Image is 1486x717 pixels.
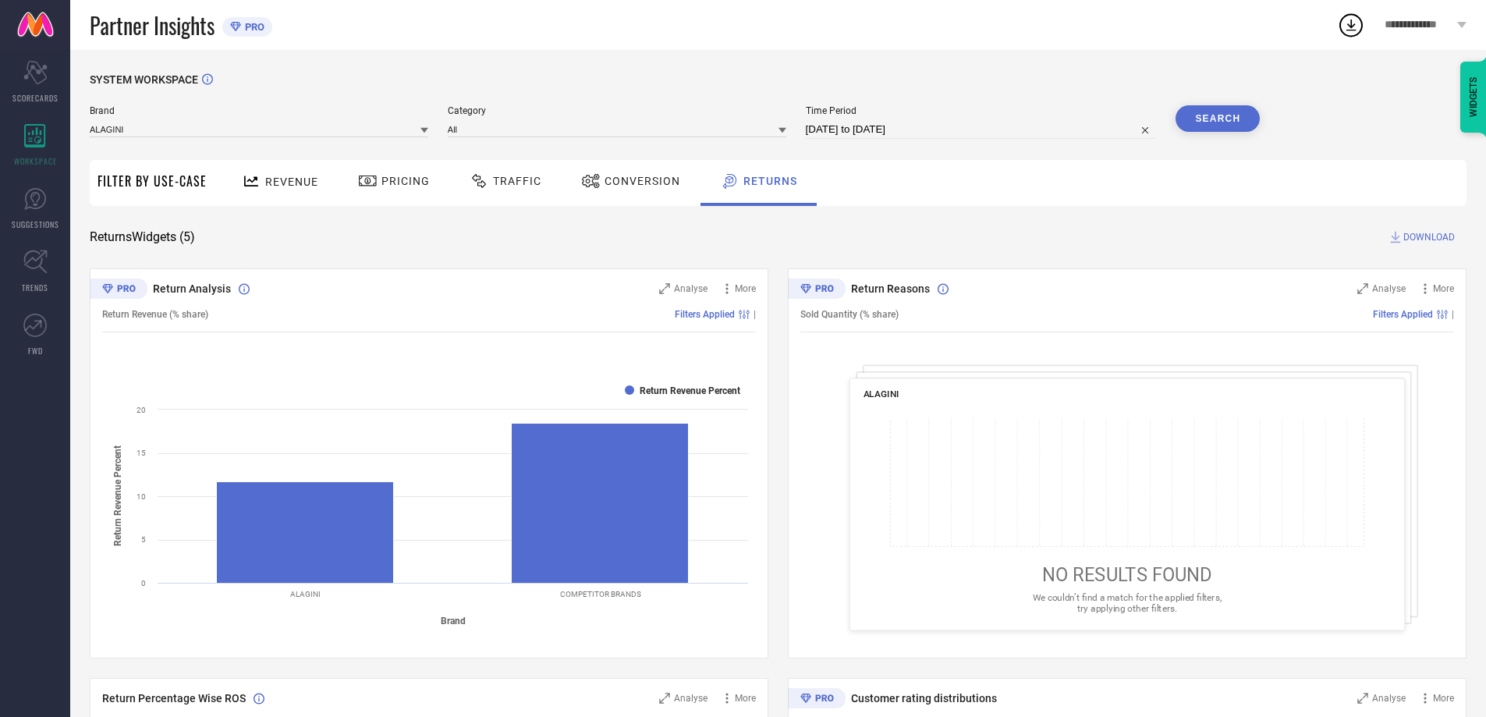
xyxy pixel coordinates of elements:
[1433,693,1454,704] span: More
[90,105,428,116] span: Brand
[28,345,43,357] span: FWD
[560,590,641,598] text: COMPETITOR BRANDS
[1357,693,1368,704] svg: Zoom
[674,693,708,704] span: Analyse
[1433,283,1454,294] span: More
[1033,592,1222,613] span: We couldn’t find a match for the applied filters, try applying other filters.
[1042,564,1212,586] span: NO RESULTS FOUND
[806,120,1157,139] input: Select time period
[806,105,1157,116] span: Time Period
[788,279,846,302] div: Premium
[659,283,670,294] svg: Zoom
[265,176,318,188] span: Revenue
[674,283,708,294] span: Analyse
[441,616,466,626] tspan: Brand
[743,175,797,187] span: Returns
[1357,283,1368,294] svg: Zoom
[735,283,756,294] span: More
[640,385,740,396] text: Return Revenue Percent
[90,229,195,245] span: Returns Widgets ( 5 )
[141,579,146,587] text: 0
[675,309,735,320] span: Filters Applied
[98,172,207,190] span: Filter By Use-Case
[1337,11,1365,39] div: Open download list
[735,693,756,704] span: More
[800,309,899,320] span: Sold Quantity (% share)
[90,9,215,41] span: Partner Insights
[153,282,231,295] span: Return Analysis
[1176,105,1260,132] button: Search
[137,492,146,501] text: 10
[864,389,899,399] span: ALAGINI
[788,688,846,712] div: Premium
[851,692,997,705] span: Customer rating distributions
[12,92,59,104] span: SCORECARDS
[112,445,123,546] tspan: Return Revenue Percent
[141,535,146,544] text: 5
[1452,309,1454,320] span: |
[90,73,198,86] span: SYSTEM WORKSPACE
[1403,229,1455,245] span: DOWNLOAD
[22,282,48,293] span: TRENDS
[241,21,264,33] span: PRO
[137,406,146,414] text: 20
[754,309,756,320] span: |
[90,279,147,302] div: Premium
[1372,283,1406,294] span: Analyse
[14,155,57,167] span: WORKSPACE
[659,693,670,704] svg: Zoom
[102,692,246,705] span: Return Percentage Wise ROS
[851,282,930,295] span: Return Reasons
[381,175,430,187] span: Pricing
[290,590,321,598] text: ALAGINI
[1373,309,1433,320] span: Filters Applied
[605,175,680,187] span: Conversion
[448,105,786,116] span: Category
[137,449,146,457] text: 15
[12,218,59,230] span: SUGGESTIONS
[1372,693,1406,704] span: Analyse
[102,309,208,320] span: Return Revenue (% share)
[493,175,541,187] span: Traffic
